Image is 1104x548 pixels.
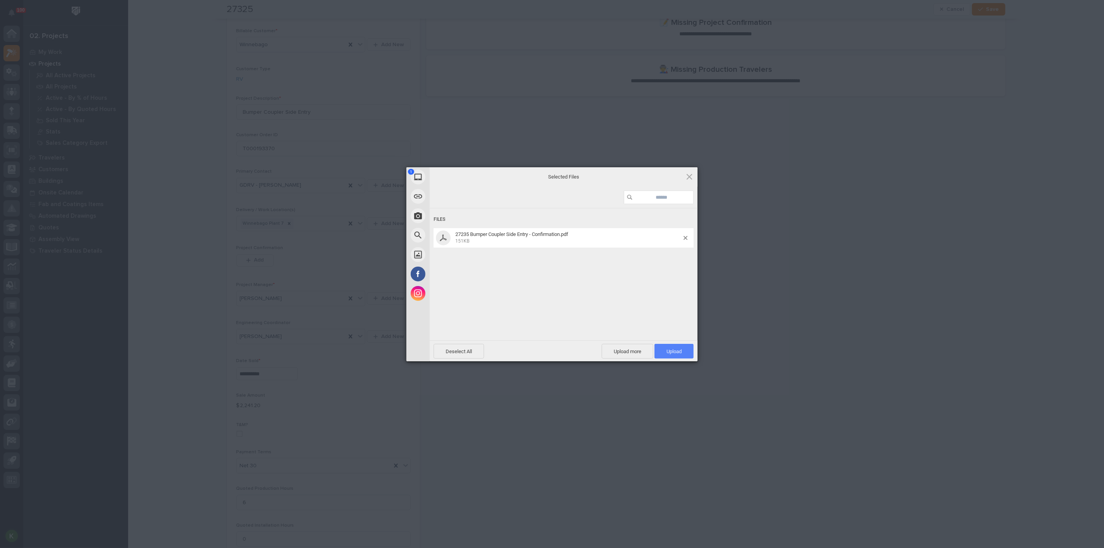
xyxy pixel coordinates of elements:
div: Unsplash [406,245,500,264]
div: Web Search [406,225,500,245]
span: Click here or hit ESC to close picker [685,172,694,181]
div: Instagram [406,284,500,303]
span: Upload [654,344,694,359]
span: 151KB [455,238,469,244]
div: Link (URL) [406,187,500,206]
span: Selected Files [486,173,641,180]
span: 27235 Bumper Coupler Side Entry - Confirmation.pdf [455,231,568,237]
span: Deselect All [434,344,484,359]
span: 27235 Bumper Coupler Side Entry - Confirmation.pdf [453,231,684,244]
div: Facebook [406,264,500,284]
div: Files [434,212,694,227]
span: Upload more [602,344,653,359]
div: Take Photo [406,206,500,225]
div: My Device [406,167,500,187]
span: 1 [408,169,414,175]
span: Upload [667,349,682,354]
